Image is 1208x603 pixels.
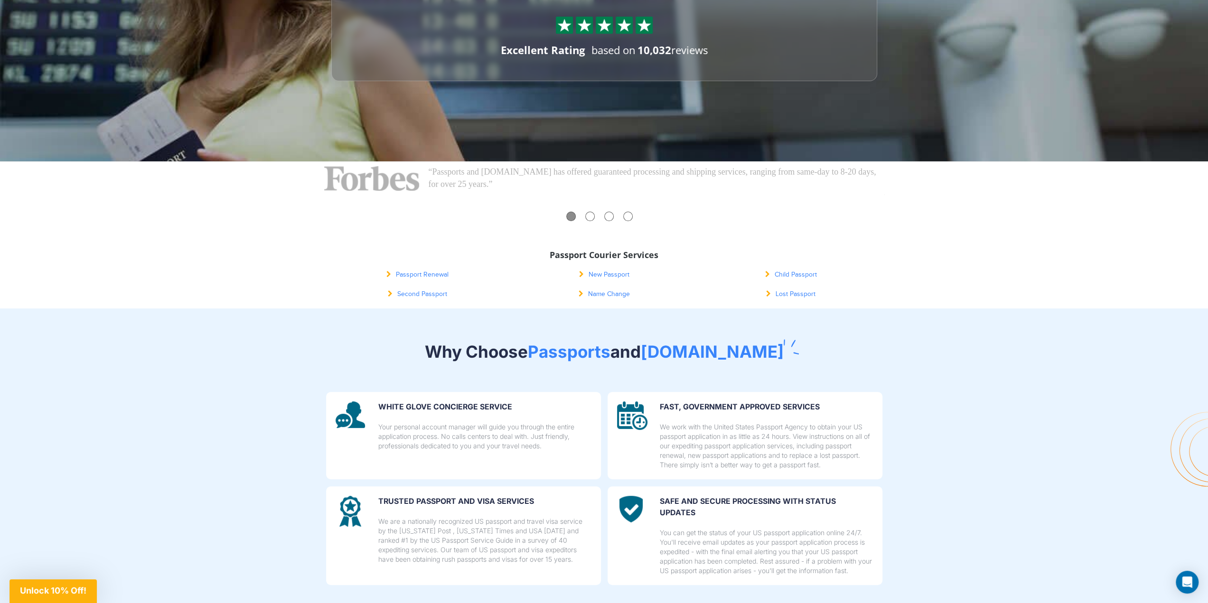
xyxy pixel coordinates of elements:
[1176,571,1199,594] div: Open Intercom Messenger
[591,43,636,57] span: based on
[637,18,651,32] img: Sprite St
[9,579,97,603] div: Unlock 10% Off!
[660,528,873,575] p: You can get the status of your US passport application online 24/7. You'll receive email updates ...
[579,271,629,278] a: New Passport
[660,401,873,413] p: FAST, GOVERNMENT APPROVED SERVICES
[577,18,591,32] img: Sprite St
[378,422,591,451] p: Your personal account manager will guide you through the entire application process. No calls cen...
[324,166,419,191] img: Forbes
[388,290,447,298] a: Second Passport
[336,496,365,527] img: image description
[637,43,708,57] span: reviews
[429,166,884,190] p: “Passports and [DOMAIN_NAME] has offered guaranteed processing and shipping services, ranging fro...
[327,342,882,362] h2: Why Choose and
[336,401,365,428] img: image description
[765,271,816,278] a: Child Passport
[637,43,671,57] strong: 10,032
[617,401,647,430] img: image description
[641,342,784,362] span: [DOMAIN_NAME]
[528,342,610,362] span: Passports
[578,290,629,298] a: Name Change
[386,271,449,278] a: Passport Renewal
[766,290,815,298] a: Lost Passport
[597,18,611,32] img: Sprite St
[378,496,591,507] p: Trusted Passport and Visa Services
[378,401,591,413] p: WHITE GLOVE CONCIERGE SERVICE
[331,250,877,260] h3: Passport Courier Services
[378,517,591,564] p: We are a nationally recognized US passport and travel visa service by the [US_STATE] Post , [US_S...
[617,496,646,527] img: image description
[501,43,585,57] div: Excellent Rating
[660,496,873,519] p: SAFE and secure processing with status updates
[617,18,631,32] img: Sprite St
[557,18,571,32] img: Sprite St
[20,585,86,595] span: Unlock 10% Off!
[660,422,873,470] p: We work with the United States Passport Agency to obtain your US passport application in as littl...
